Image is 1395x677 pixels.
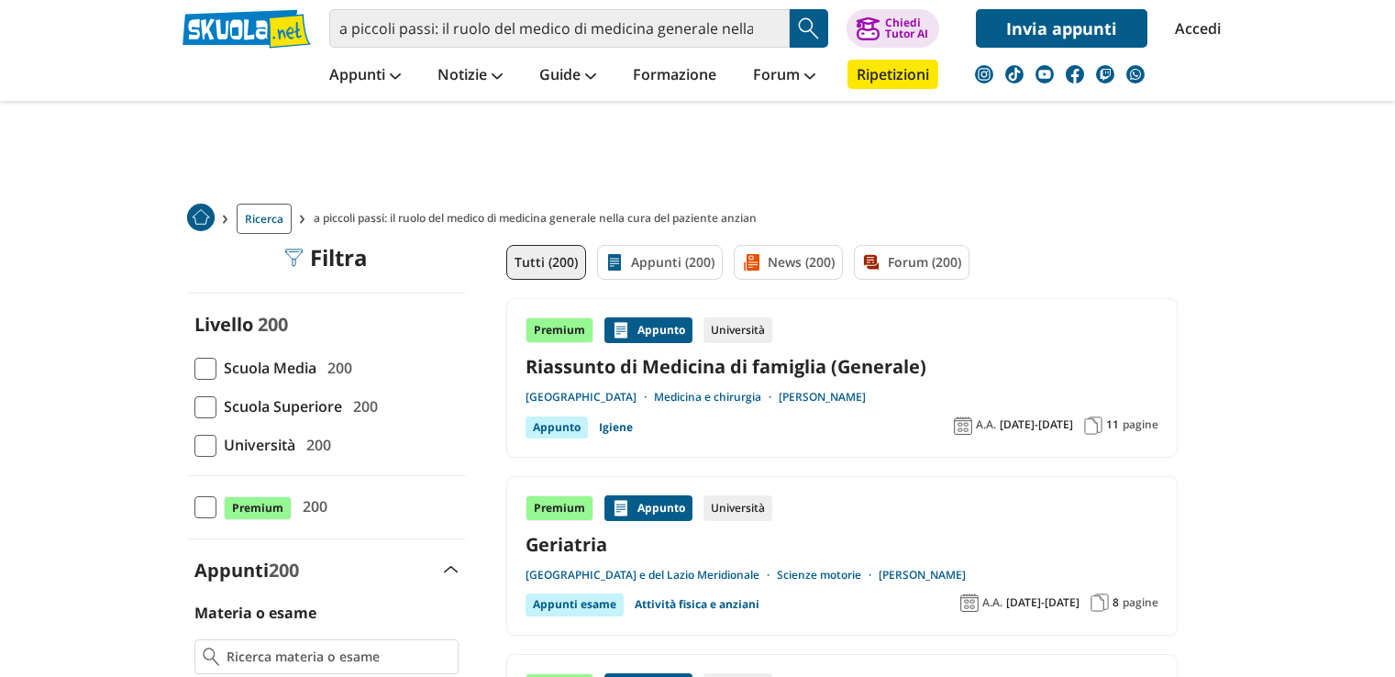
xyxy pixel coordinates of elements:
[703,495,772,521] div: Università
[1006,595,1079,610] span: [DATE]-[DATE]
[862,253,880,272] img: Forum filtro contenuto
[976,417,996,432] span: A.A.
[526,532,1158,557] a: Geriatria
[954,416,972,435] img: Anno accademico
[1084,416,1102,435] img: Pagine
[194,603,316,623] label: Materia o esame
[847,9,939,48] button: ChiediTutor AI
[597,245,723,280] a: Appunti (200)
[635,594,759,616] a: Attività fisica e anziani
[703,317,772,343] div: Università
[790,9,828,48] button: Search Button
[526,390,654,405] a: [GEOGRAPHIC_DATA]
[284,249,303,267] img: Filtra filtri mobile
[444,566,459,573] img: Apri e chiudi sezione
[847,60,938,89] a: Ripetizioni
[258,312,288,337] span: 200
[885,17,928,39] div: Chiedi Tutor AI
[216,394,342,418] span: Scuola Superiore
[269,558,299,583] span: 200
[975,65,993,83] img: instagram
[526,317,593,343] div: Premium
[879,568,966,583] a: [PERSON_NAME]
[1066,65,1084,83] img: facebook
[654,390,779,405] a: Medicina e chirurgia
[433,60,507,93] a: Notizie
[1123,595,1158,610] span: pagine
[734,245,843,280] a: News (200)
[295,494,327,518] span: 200
[284,245,368,271] div: Filtra
[314,204,764,234] span: a piccoli passi: il ruolo del medico di medicina generale nella cura del paziente anzian
[612,321,630,339] img: Appunti contenuto
[1113,595,1119,610] span: 8
[216,356,316,380] span: Scuola Media
[599,416,633,438] a: Igiene
[604,317,692,343] div: Appunto
[628,60,721,93] a: Formazione
[227,648,449,666] input: Ricerca materia o esame
[854,245,969,280] a: Forum (200)
[1005,65,1024,83] img: tiktok
[777,568,879,583] a: Scienze motorie
[1096,65,1114,83] img: twitch
[795,15,823,42] img: Cerca appunti, riassunti o versioni
[535,60,601,93] a: Guide
[1000,417,1073,432] span: [DATE]-[DATE]
[1106,417,1119,432] span: 11
[216,433,295,457] span: Università
[976,9,1147,48] a: Invia appunti
[748,60,820,93] a: Forum
[604,495,692,521] div: Appunto
[1175,9,1213,48] a: Accedi
[187,204,215,231] img: Home
[194,558,299,583] label: Appunti
[612,499,630,517] img: Appunti contenuto
[325,60,405,93] a: Appunti
[960,594,979,612] img: Anno accademico
[1123,417,1158,432] span: pagine
[346,394,378,418] span: 200
[982,595,1002,610] span: A.A.
[194,312,253,337] label: Livello
[224,496,292,520] span: Premium
[203,648,220,666] img: Ricerca materia o esame
[742,253,760,272] img: News filtro contenuto
[526,495,593,521] div: Premium
[237,204,292,234] a: Ricerca
[299,433,331,457] span: 200
[605,253,624,272] img: Appunti filtro contenuto
[1035,65,1054,83] img: youtube
[526,594,624,616] div: Appunti esame
[329,9,790,48] input: Cerca appunti, riassunti o versioni
[320,356,352,380] span: 200
[1126,65,1145,83] img: WhatsApp
[526,416,588,438] div: Appunto
[506,245,586,280] a: Tutti (200)
[187,204,215,234] a: Home
[1091,594,1109,612] img: Pagine
[526,568,777,583] a: [GEOGRAPHIC_DATA] e del Lazio Meridionale
[526,354,1158,379] a: Riassunto di Medicina di famiglia (Generale)
[779,390,866,405] a: [PERSON_NAME]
